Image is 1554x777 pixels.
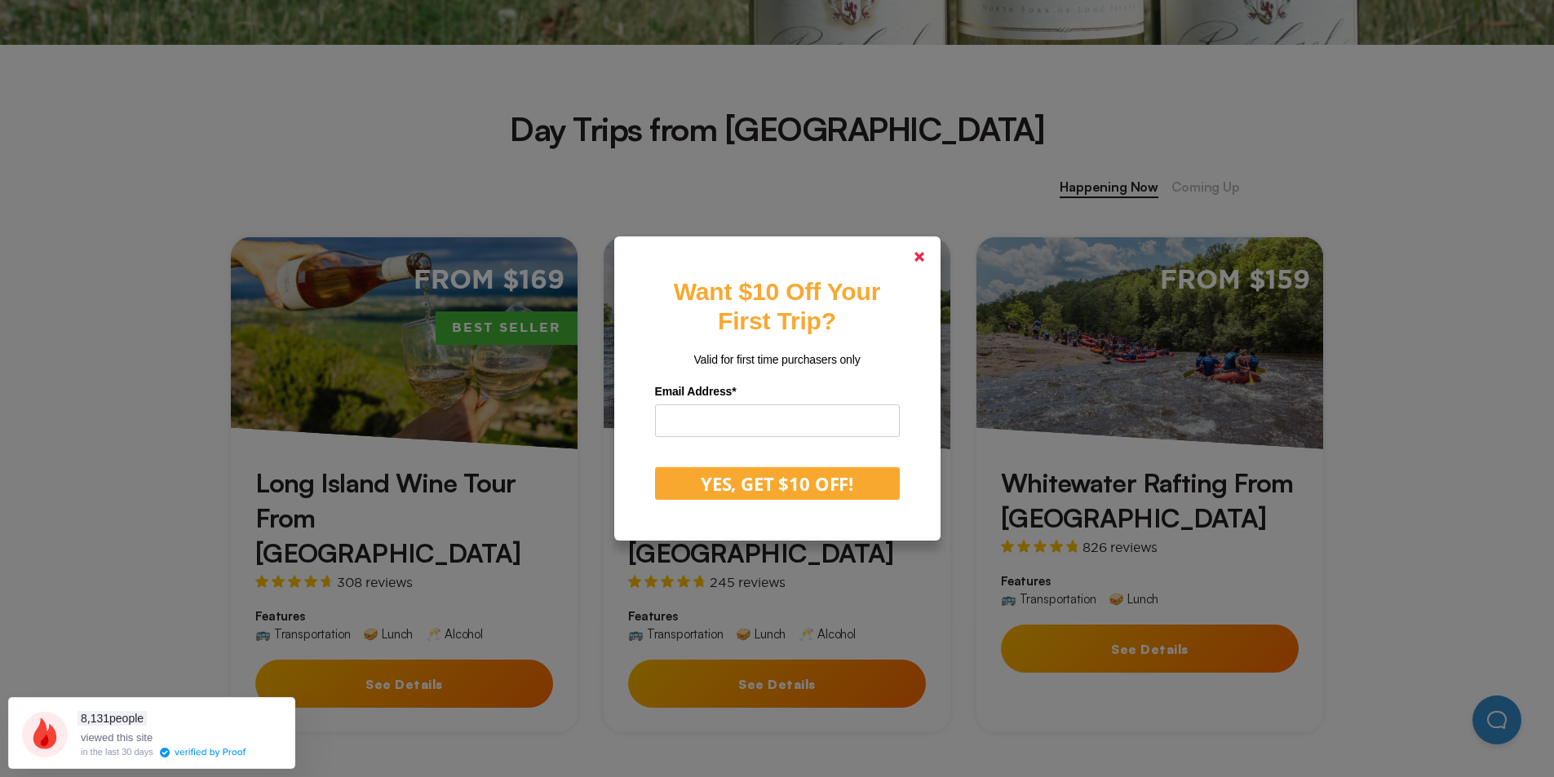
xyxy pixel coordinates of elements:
span: viewed this site [81,731,153,744]
span: people [77,711,147,726]
span: Required [732,385,736,398]
a: Close [900,237,939,276]
button: YES, GET $10 OFF! [655,467,900,500]
label: Email Address [655,379,900,404]
div: in the last 30 days [81,748,153,757]
strong: Want $10 Off Your First Trip? [674,278,880,334]
span: Valid for first time purchasers only [693,353,860,366]
span: 8,131 [81,712,109,725]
